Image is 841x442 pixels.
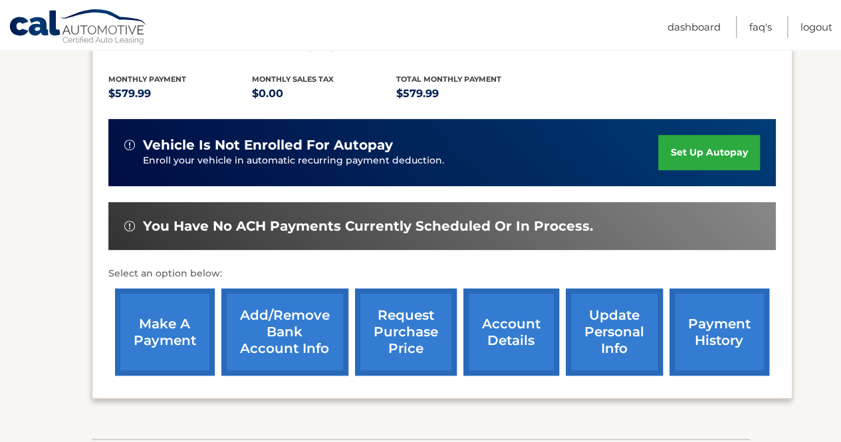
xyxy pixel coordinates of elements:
a: Logout [800,16,832,38]
a: set up autopay [658,135,759,170]
a: Dashboard [667,16,721,38]
p: Select an option below: [108,266,776,282]
span: Monthly Payment [108,74,186,84]
a: payment history [669,288,769,376]
p: Enroll your vehicle in automatic recurring payment deduction. [143,154,659,168]
a: update personal info [566,288,663,376]
a: Cal Automotive [9,9,148,47]
span: You have no ACH payments currently scheduled or in process. [143,218,593,235]
p: $0.00 [252,84,396,103]
p: $579.99 [396,84,541,103]
span: vehicle is not enrolled for autopay [143,137,393,154]
a: account details [463,288,559,376]
span: Total Monthly Payment [396,74,501,84]
p: $579.99 [108,84,253,103]
a: FAQ's [749,16,772,38]
a: make a payment [115,288,215,376]
img: alert-white.svg [124,140,135,150]
img: alert-white.svg [124,221,135,231]
a: request purchase price [355,288,457,376]
a: Add/Remove bank account info [221,288,348,376]
span: Monthly sales Tax [252,74,334,84]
